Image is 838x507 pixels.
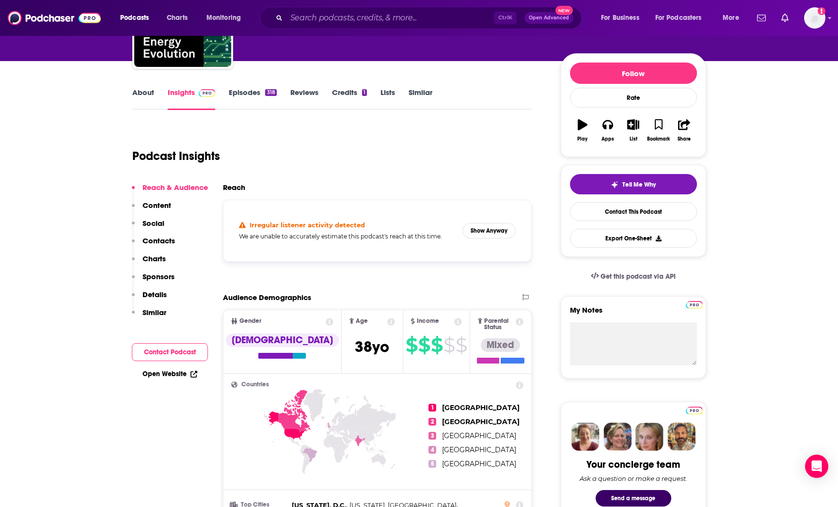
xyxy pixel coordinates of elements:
div: Ask a question or make a request. [580,475,687,482]
span: Income [417,318,439,324]
div: Rate [570,88,697,108]
span: [GEOGRAPHIC_DATA] [442,403,520,412]
p: Similar [142,308,166,317]
div: Your concierge team [586,459,680,471]
div: Search podcasts, credits, & more... [269,7,591,29]
span: $ [431,337,443,353]
button: Details [132,290,167,308]
div: Open Intercom Messenger [805,455,828,478]
a: Episodes318 [229,88,276,110]
a: Credits1 [332,88,367,110]
a: Similar [409,88,432,110]
button: Bookmark [646,113,671,148]
div: List [630,136,637,142]
span: Gender [239,318,261,324]
img: Podchaser Pro [686,407,703,414]
p: Content [142,201,171,210]
p: Contacts [142,236,175,245]
a: Show notifications dropdown [753,10,770,26]
button: open menu [594,10,651,26]
span: New [555,6,573,15]
button: tell me why sparkleTell Me Why [570,174,697,194]
button: Apps [595,113,620,148]
button: Show profile menu [804,7,825,29]
div: 1 [362,89,367,96]
button: Social [132,219,164,237]
span: $ [443,337,455,353]
span: Open Advanced [529,16,569,20]
a: Open Website [142,370,197,378]
span: Charts [167,11,188,25]
img: tell me why sparkle [611,181,618,189]
button: Charts [132,254,166,272]
span: Podcasts [120,11,149,25]
button: List [620,113,646,148]
span: More [723,11,739,25]
a: About [132,88,154,110]
span: 3 [428,432,436,440]
img: Podchaser Pro [686,301,703,309]
span: 4 [428,446,436,454]
span: [GEOGRAPHIC_DATA] [442,459,516,468]
div: Play [577,136,587,142]
img: Barbara Profile [603,423,632,451]
span: $ [418,337,430,353]
button: Contact Podcast [132,343,208,361]
span: 5 [428,460,436,468]
img: Podchaser - Follow, Share and Rate Podcasts [8,9,101,27]
a: Show notifications dropdown [777,10,792,26]
div: [DEMOGRAPHIC_DATA] [226,333,339,347]
div: 318 [265,89,276,96]
span: 2 [428,418,436,426]
span: Logged in as chrisleal [804,7,825,29]
span: $ [456,337,467,353]
h4: Irregular listener activity detected [250,221,365,229]
button: Export One-Sheet [570,229,697,248]
a: Lists [380,88,395,110]
span: [GEOGRAPHIC_DATA] [442,431,516,440]
h1: Podcast Insights [132,149,220,163]
span: Monitoring [206,11,241,25]
span: Parental Status [484,318,514,331]
span: Tell Me Why [622,181,656,189]
button: Content [132,201,171,219]
div: Bookmark [647,136,670,142]
div: Mixed [481,338,520,352]
button: Play [570,113,595,148]
img: Sydney Profile [571,423,600,451]
span: Ctrl K [494,12,517,24]
button: open menu [716,10,751,26]
a: Reviews [290,88,318,110]
button: open menu [200,10,253,26]
p: Sponsors [142,272,174,281]
span: [GEOGRAPHIC_DATA] [442,445,516,454]
h5: We are unable to accurately estimate this podcast's reach at this time. [239,233,455,240]
a: Charts [160,10,193,26]
button: Similar [132,308,166,326]
button: Reach & Audience [132,183,208,201]
a: Pro website [686,405,703,414]
a: Get this podcast via API [583,265,684,288]
span: 1 [428,404,436,412]
img: User Profile [804,7,825,29]
span: Countries [241,381,269,388]
p: Social [142,219,164,228]
span: For Business [601,11,639,25]
p: Reach & Audience [142,183,208,192]
span: For Podcasters [655,11,702,25]
h2: Audience Demographics [223,293,311,302]
label: My Notes [570,305,697,322]
a: Contact This Podcast [570,202,697,221]
img: Podchaser Pro [199,89,216,97]
button: Follow [570,63,697,84]
span: Age [356,318,368,324]
span: 38 yo [355,337,389,356]
div: Apps [601,136,614,142]
button: open menu [649,10,716,26]
img: Jules Profile [635,423,664,451]
svg: Add a profile image [818,7,825,15]
span: Get this podcast via API [601,272,676,281]
button: Contacts [132,236,175,254]
p: Charts [142,254,166,263]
